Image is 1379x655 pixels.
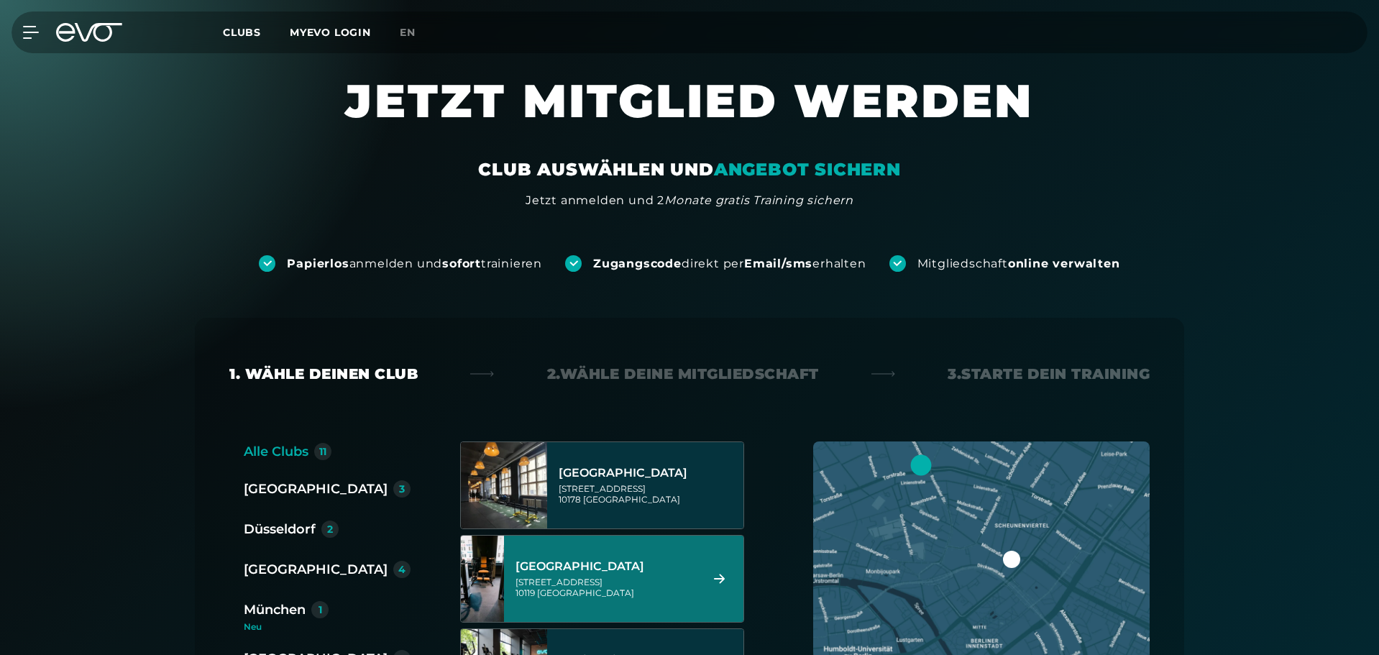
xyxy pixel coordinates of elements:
[478,158,900,181] div: CLUB AUSWÄHLEN UND
[258,72,1121,158] h1: JETZT MITGLIED WERDEN
[1008,257,1120,270] strong: online verwalten
[398,564,406,574] div: 4
[244,441,308,462] div: Alle Clubs
[223,25,290,39] a: Clubs
[244,559,388,580] div: [GEOGRAPHIC_DATA]
[526,192,853,209] div: Jetzt anmelden und 2
[399,484,405,494] div: 3
[593,256,866,272] div: direkt per erhalten
[229,364,418,384] div: 1. Wähle deinen Club
[559,466,739,480] div: [GEOGRAPHIC_DATA]
[442,257,481,270] strong: sofort
[319,605,322,615] div: 1
[327,524,333,534] div: 2
[744,257,812,270] strong: Email/sms
[244,519,316,539] div: Düsseldorf
[319,446,326,457] div: 11
[400,26,416,39] span: en
[287,257,349,270] strong: Papierlos
[223,26,261,39] span: Clubs
[593,257,682,270] strong: Zugangscode
[664,193,853,207] em: Monate gratis Training sichern
[287,256,542,272] div: anmelden und trainieren
[948,364,1150,384] div: 3. Starte dein Training
[244,623,422,631] div: Neu
[290,26,371,39] a: MYEVO LOGIN
[547,364,819,384] div: 2. Wähle deine Mitgliedschaft
[559,483,739,505] div: [STREET_ADDRESS] 10178 [GEOGRAPHIC_DATA]
[917,256,1120,272] div: Mitgliedschaft
[714,159,901,180] em: ANGEBOT SICHERN
[439,536,526,622] img: Berlin Rosenthaler Platz
[516,577,696,598] div: [STREET_ADDRESS] 10119 [GEOGRAPHIC_DATA]
[244,600,306,620] div: München
[516,559,696,574] div: [GEOGRAPHIC_DATA]
[400,24,433,41] a: en
[461,442,547,528] img: Berlin Alexanderplatz
[244,479,388,499] div: [GEOGRAPHIC_DATA]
